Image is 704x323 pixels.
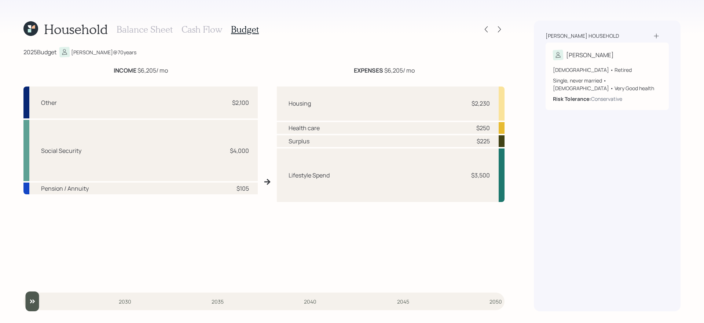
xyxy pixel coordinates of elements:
[181,24,222,35] h3: Cash Flow
[41,98,57,107] div: Other
[232,98,249,107] div: $2,100
[591,95,622,103] div: Conservative
[236,184,249,193] div: $105
[289,171,330,180] div: Lifestyle Spend
[477,137,490,146] div: $225
[41,184,89,193] div: Pension / Annuity
[114,66,168,75] div: $6,205 / mo
[553,95,591,102] b: Risk Tolerance:
[553,66,661,74] div: [DEMOGRAPHIC_DATA] • Retired
[23,48,56,56] div: 2025 Budget
[546,32,619,40] div: [PERSON_NAME] household
[566,51,614,59] div: [PERSON_NAME]
[117,24,173,35] h3: Balance Sheet
[44,21,108,37] h1: Household
[114,66,136,74] b: INCOME
[471,171,490,180] div: $3,500
[289,124,320,132] div: Health care
[289,99,311,108] div: Housing
[354,66,383,74] b: EXPENSES
[476,124,490,132] div: $250
[354,66,415,75] div: $6,205 / mo
[289,137,309,146] div: Surplus
[472,99,490,108] div: $2,230
[553,77,661,92] div: Single, never married • [DEMOGRAPHIC_DATA] • Very Good health
[41,146,81,155] div: Social Security
[230,146,249,155] div: $4,000
[231,24,259,35] h3: Budget
[71,48,136,56] div: [PERSON_NAME] @ 70 years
